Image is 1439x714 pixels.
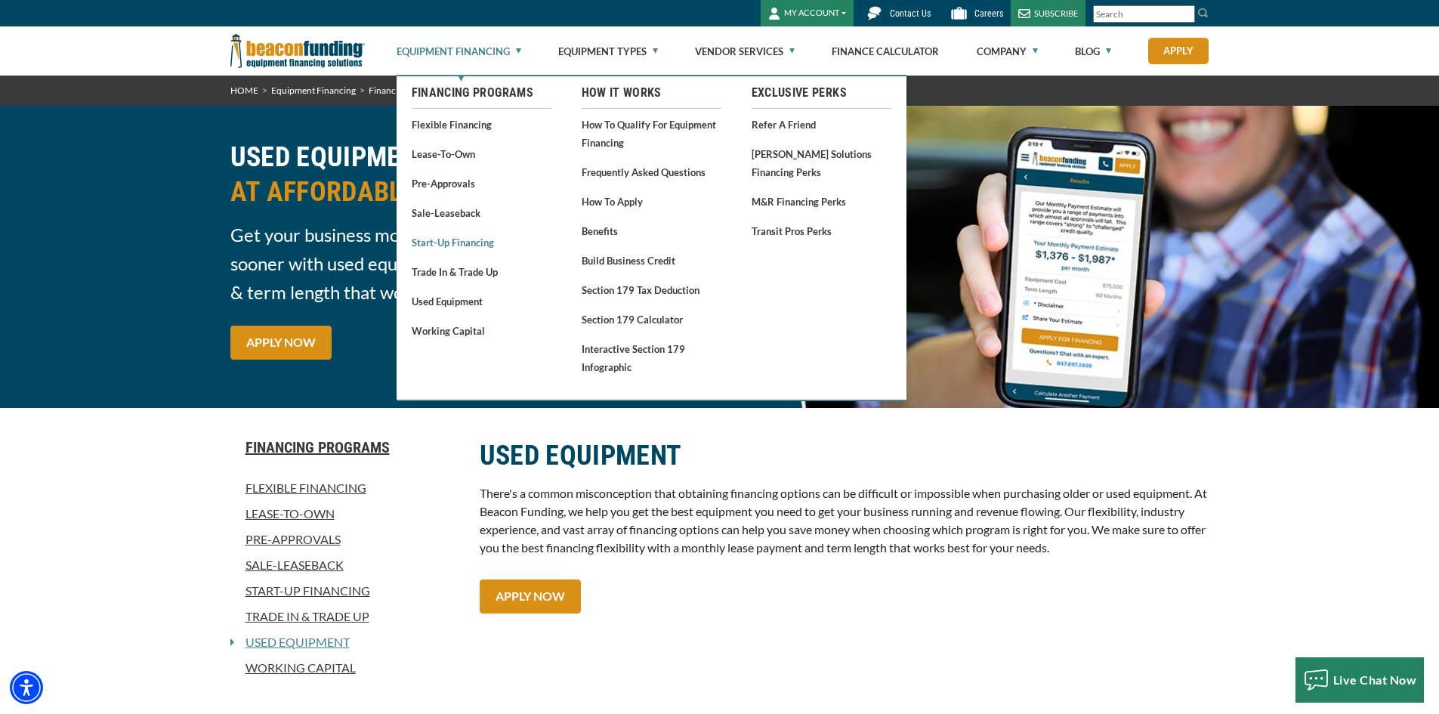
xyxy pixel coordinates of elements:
[271,85,356,96] a: Equipment Financing
[582,192,721,211] a: How to Apply
[10,671,43,704] div: Accessibility Menu
[412,84,551,102] a: Financing Programs
[230,85,258,96] a: HOME
[230,221,711,307] span: Get your business moving quickly and revenue flowing sooner with used equipment financing. Find a...
[230,140,711,209] h2: USED EQUIPMENT FINANCING
[752,115,891,134] a: Refer a Friend
[230,438,462,456] a: Financing Programs
[230,607,462,626] a: Trade In & Trade Up
[412,115,551,134] a: Flexible Financing
[480,580,581,614] a: APPLY NOW
[230,26,365,76] img: Beacon Funding Corporation logo
[480,438,1209,473] h2: USED EQUIPMENT
[582,310,721,329] a: Section 179 Calculator
[1197,7,1209,19] img: Search
[582,115,721,152] a: How to Qualify for Equipment Financing
[752,221,891,240] a: Transit Pros Perks
[230,479,462,497] a: Flexible Financing
[230,556,462,574] a: Sale-Leaseback
[369,85,448,96] a: Financing Programs
[582,339,721,376] a: Interactive Section 179 Infographic
[412,174,551,193] a: Pre-approvals
[230,659,462,677] a: Working Capital
[234,633,350,651] a: Used Equipment
[974,8,1003,19] span: Careers
[1093,5,1195,23] input: Search
[752,84,891,102] a: Exclusive Perks
[1148,38,1209,64] a: Apply
[977,27,1038,76] a: Company
[582,221,721,240] a: Benefits
[412,321,551,340] a: Working Capital
[230,175,711,209] span: AT AFFORDABLE PRICES
[1333,672,1417,687] span: Live Chat Now
[582,251,721,270] a: Build Business Credit
[412,203,551,222] a: Sale-Leaseback
[558,27,658,76] a: Equipment Types
[582,162,721,181] a: Frequently Asked Questions
[752,192,891,211] a: M&R Financing Perks
[412,233,551,252] a: Start-Up Financing
[230,505,462,523] a: Lease-To-Own
[412,262,551,281] a: Trade In & Trade Up
[230,530,462,549] a: Pre-approvals
[230,582,462,600] a: Start-Up Financing
[230,326,332,360] a: APPLY NOW
[1179,8,1191,20] a: Clear search text
[752,144,891,181] a: [PERSON_NAME] Solutions Financing Perks
[695,27,795,76] a: Vendor Services
[397,27,521,76] a: Equipment Financing
[890,8,931,19] span: Contact Us
[582,84,721,102] a: How It Works
[832,27,939,76] a: Finance Calculator
[1075,27,1111,76] a: Blog
[412,144,551,163] a: Lease-To-Own
[412,292,551,311] a: Used Equipment
[480,484,1209,557] p: There's a common misconception that obtaining financing options can be difficult or impossible wh...
[1295,657,1425,703] button: Live Chat Now
[582,280,721,299] a: Section 179 Tax Deduction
